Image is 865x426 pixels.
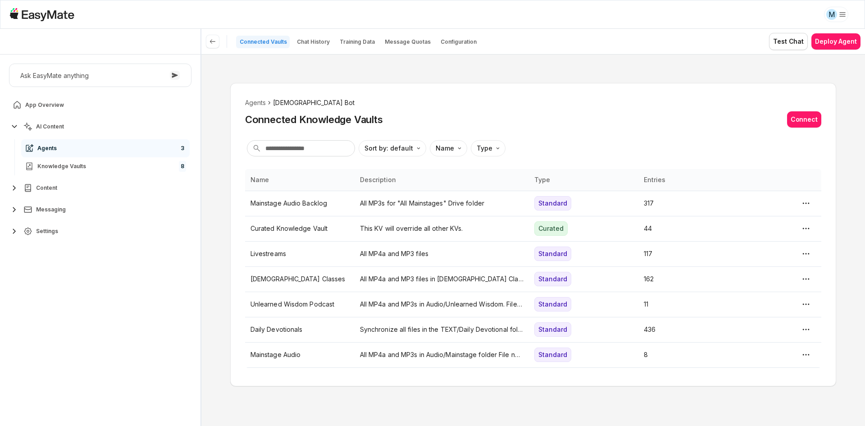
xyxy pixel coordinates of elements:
p: Synchronize all files in the TEXT/Daily Devotional folder. All file names must end in ".txt" [360,325,524,334]
span: 3 [179,143,186,154]
p: Sort by: default [364,143,413,153]
p: Type [477,143,492,153]
th: Entries [638,169,749,191]
p: Connected Vaults [240,38,287,46]
button: Sort by: default [359,140,426,156]
span: Messaging [36,206,66,213]
span: Content [36,184,57,192]
span: AI Content [36,123,64,130]
div: Standard [534,272,571,286]
p: 11 [644,299,743,309]
p: Daily Devotionals [250,325,349,334]
button: Settings [9,222,191,240]
h2: Connected Knowledge Vaults [245,113,383,126]
div: Standard [534,297,571,311]
button: Connect [787,111,821,128]
p: Training Data [340,38,375,46]
button: AI Content [9,118,191,136]
span: 8 [179,161,186,172]
th: Type [529,169,638,191]
p: All MP4a and MP3 files in [DEMOGRAPHIC_DATA] Classes folder [360,274,524,284]
a: App Overview [9,96,191,114]
p: 436 [644,325,743,334]
p: All MP4a and MP3s in Audio/Unlearned Wisdom. File names must end in ".mp3" or ".mp4a" [360,299,524,309]
a: Agents3 [21,139,190,157]
span: App Overview [25,101,64,109]
button: Deploy Agent [811,33,860,50]
div: Standard [534,196,571,211]
div: Standard [534,348,571,362]
p: Name [436,143,454,153]
th: Description [355,169,529,191]
button: Test Chat [769,33,808,50]
p: All MP4a and MP3s in Audio/Mainstage folder File names must end in ".mp3" or ".mp4a" [360,350,524,360]
p: All MP4a and MP3 files [360,249,524,259]
span: [DEMOGRAPHIC_DATA] Bot [273,98,355,108]
p: All MP3s for "All Mainstages" Drive folder [360,198,524,208]
p: This KV will override all other KVs. [360,224,524,234]
button: Ask EasyMate anything [9,64,191,87]
div: Standard [534,247,571,261]
div: M [826,9,837,20]
span: Agents [37,145,57,152]
p: Livestreams [250,249,349,259]
nav: breadcrumb [245,98,821,108]
p: Chat History [297,38,330,46]
p: 44 [644,224,743,234]
th: Name [245,169,355,191]
p: 317 [644,198,743,208]
p: 117 [644,249,743,259]
button: Type [471,140,505,156]
div: Curated [534,221,568,236]
div: Standard [534,322,571,337]
p: Mainstage Audio [250,350,349,360]
a: Knowledge Vaults8 [21,157,190,175]
p: Mainstage Audio Backlog [250,198,349,208]
li: Agents [245,98,266,108]
p: Message Quotas [385,38,431,46]
button: Messaging [9,201,191,219]
p: [DEMOGRAPHIC_DATA] Classes [250,274,349,284]
button: Name [430,140,467,156]
span: Settings [36,228,58,235]
p: 8 [644,350,743,360]
span: Knowledge Vaults [37,163,86,170]
p: 162 [644,274,743,284]
p: Curated Knowledge Vault [250,224,349,234]
p: Unlearned Wisdom Podcast [250,299,349,309]
button: Content [9,179,191,197]
p: Configuration [441,38,477,46]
